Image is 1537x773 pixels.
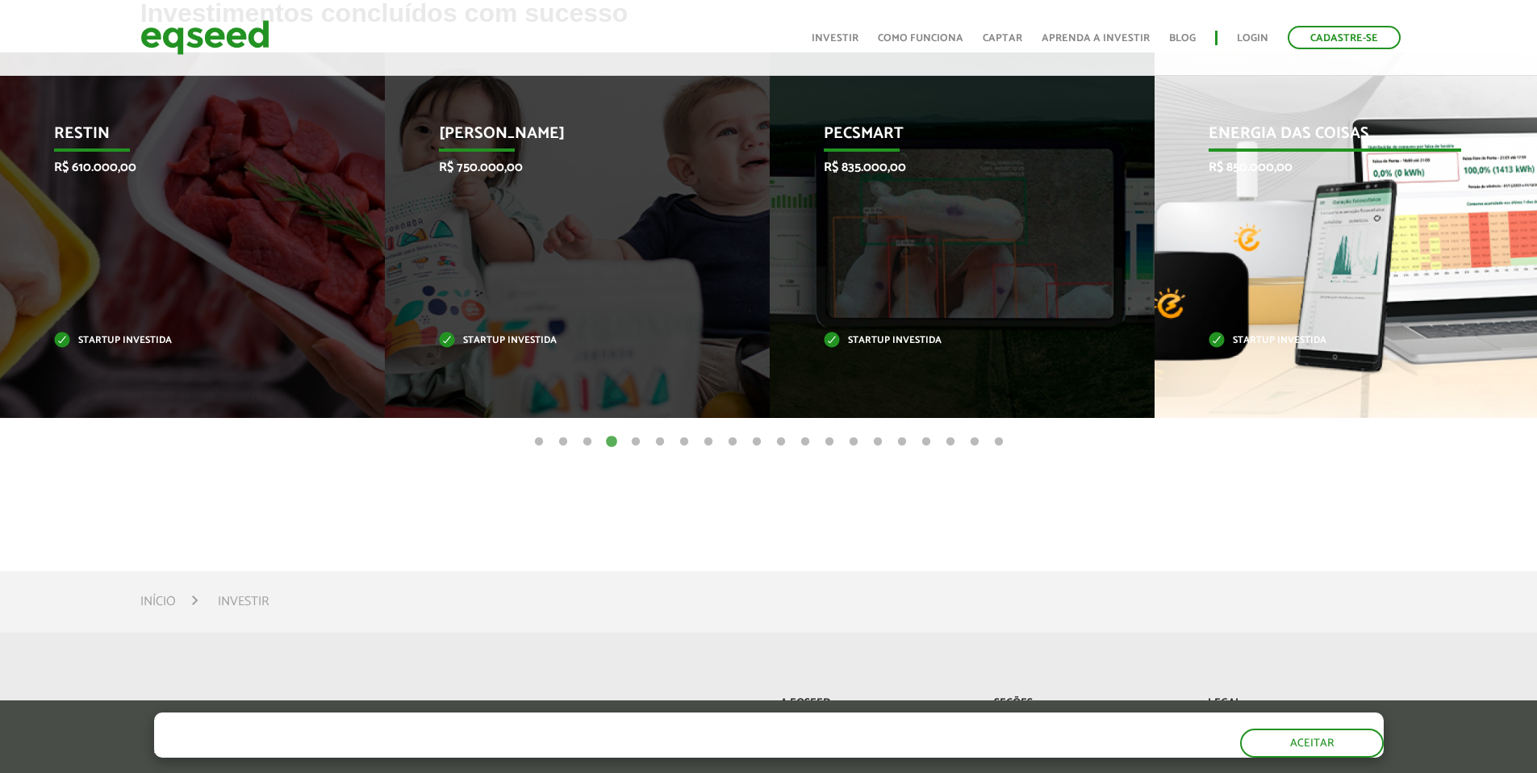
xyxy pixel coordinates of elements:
[824,336,1076,345] p: Startup investida
[824,124,1076,152] p: Pecsmart
[439,124,691,152] p: [PERSON_NAME]
[54,124,307,152] p: Restin
[870,434,886,450] button: 15 of 20
[1042,33,1150,44] a: Aprenda a investir
[780,697,970,711] p: A EqSeed
[725,434,741,450] button: 9 of 20
[967,434,983,450] button: 19 of 20
[1288,26,1401,49] a: Cadastre-se
[812,33,858,44] a: Investir
[140,697,271,741] img: EqSeed Logo
[140,595,176,608] a: Início
[579,434,595,450] button: 3 of 20
[894,434,910,450] button: 16 of 20
[773,434,789,450] button: 11 of 20
[1169,33,1196,44] a: Blog
[218,591,269,612] li: Investir
[439,160,691,175] p: R$ 750.000,00
[749,434,765,450] button: 10 of 20
[439,336,691,345] p: Startup investida
[154,712,738,737] h5: O site da EqSeed utiliza cookies para melhorar sua navegação.
[604,434,620,450] button: 4 of 20
[1209,160,1461,175] p: R$ 850.000,00
[846,434,862,450] button: 14 of 20
[531,434,547,450] button: 1 of 20
[54,336,307,345] p: Startup investida
[991,434,1007,450] button: 20 of 20
[821,434,837,450] button: 13 of 20
[918,434,934,450] button: 17 of 20
[994,697,1184,711] p: Seções
[797,434,813,450] button: 12 of 20
[1208,697,1397,711] p: Legal
[1209,124,1461,152] p: Energia das Coisas
[878,33,963,44] a: Como funciona
[824,160,1076,175] p: R$ 835.000,00
[140,16,269,59] img: EqSeed
[555,434,571,450] button: 2 of 20
[1237,33,1268,44] a: Login
[700,434,716,450] button: 8 of 20
[1209,336,1461,345] p: Startup investida
[367,743,553,757] a: política de privacidade e de cookies
[942,434,959,450] button: 18 of 20
[628,434,644,450] button: 5 of 20
[1240,729,1384,758] button: Aceitar
[676,434,692,450] button: 7 of 20
[983,33,1022,44] a: Captar
[54,160,307,175] p: R$ 610.000,00
[652,434,668,450] button: 6 of 20
[154,742,738,757] p: Ao clicar em "aceitar", você aceita nossa .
